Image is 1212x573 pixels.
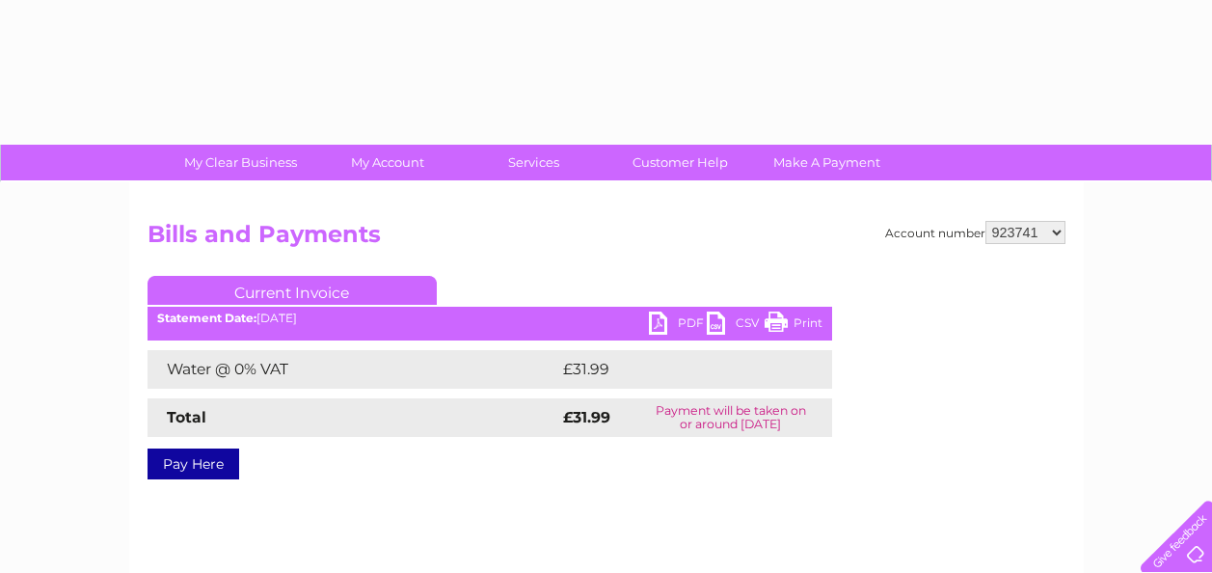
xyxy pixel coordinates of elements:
a: Pay Here [148,449,239,479]
a: PDF [649,312,707,340]
div: Account number [885,221,1065,244]
td: Payment will be taken on or around [DATE] [630,398,832,437]
b: Statement Date: [157,311,256,325]
a: Print [765,312,822,340]
h2: Bills and Payments [148,221,1065,258]
a: Make A Payment [747,145,906,180]
td: Water @ 0% VAT [148,350,558,389]
a: Customer Help [601,145,760,180]
a: CSV [707,312,765,340]
strong: £31.99 [563,408,610,426]
a: Current Invoice [148,276,437,305]
a: My Account [308,145,467,180]
strong: Total [167,408,206,426]
td: £31.99 [558,350,792,389]
a: Services [454,145,613,180]
a: My Clear Business [161,145,320,180]
div: [DATE] [148,312,832,325]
